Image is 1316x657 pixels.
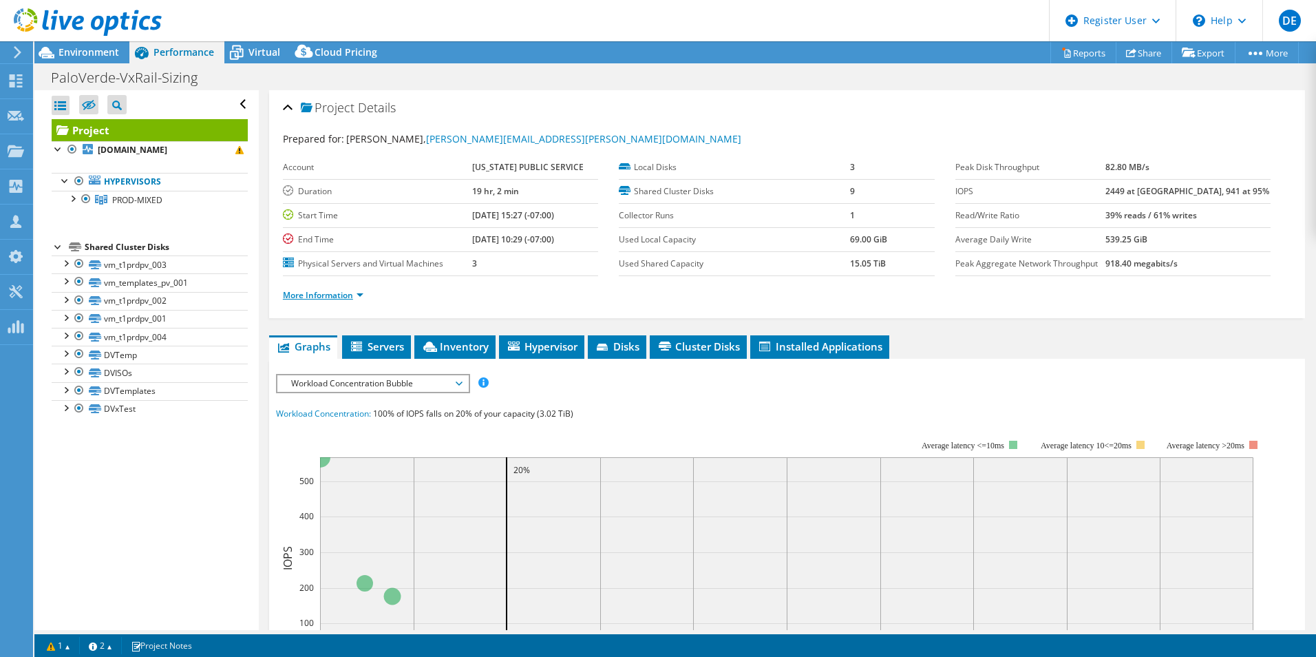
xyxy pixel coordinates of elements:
[283,233,472,247] label: End Time
[1105,209,1197,221] b: 39% reads / 61% writes
[955,160,1106,174] label: Peak Disk Throughput
[52,364,248,382] a: DVISOs
[1105,258,1178,269] b: 918.40 megabits/s
[373,408,573,419] span: 100% of IOPS falls on 20% of your capacity (3.02 TiB)
[421,340,489,353] span: Inventory
[248,45,280,59] span: Virtual
[276,408,371,419] span: Workload Concentration:
[52,382,248,400] a: DVTemplates
[1050,42,1116,63] a: Reports
[595,340,639,353] span: Disks
[52,191,248,209] a: PROD-MIXED
[955,185,1106,198] label: IOPS
[299,475,314,487] text: 500
[619,185,850,198] label: Shared Cluster Disks
[349,340,404,353] span: Servers
[283,257,472,271] label: Physical Servers and Virtual Machines
[850,161,855,173] b: 3
[1279,10,1301,32] span: DE
[426,132,741,145] a: [PERSON_NAME][EMAIL_ADDRESS][PERSON_NAME][DOMAIN_NAME]
[346,132,741,145] span: [PERSON_NAME],
[299,510,314,522] text: 400
[52,273,248,291] a: vm_templates_pv_001
[1105,185,1269,197] b: 2449 at [GEOGRAPHIC_DATA], 941 at 95%
[619,209,850,222] label: Collector Runs
[955,209,1106,222] label: Read/Write Ratio
[657,340,740,353] span: Cluster Disks
[1167,441,1244,450] text: Average latency >20ms
[850,233,887,245] b: 69.00 GiB
[955,233,1106,247] label: Average Daily Write
[757,340,882,353] span: Installed Applications
[98,144,167,156] b: [DOMAIN_NAME]
[955,257,1106,271] label: Peak Aggregate Network Throughput
[52,255,248,273] a: vm_t1prdpv_003
[280,546,295,570] text: IOPS
[1193,14,1205,27] svg: \n
[299,617,314,629] text: 100
[59,45,119,59] span: Environment
[85,239,248,255] div: Shared Cluster Disks
[472,258,477,269] b: 3
[1116,42,1172,63] a: Share
[1105,233,1147,245] b: 539.25 GiB
[283,185,472,198] label: Duration
[153,45,214,59] span: Performance
[283,132,344,145] label: Prepared for:
[472,209,554,221] b: [DATE] 15:27 (-07:00)
[1171,42,1235,63] a: Export
[301,101,354,115] span: Project
[52,119,248,141] a: Project
[121,637,202,654] a: Project Notes
[276,340,330,353] span: Graphs
[52,310,248,328] a: vm_t1prdpv_001
[79,637,122,654] a: 2
[619,257,850,271] label: Used Shared Capacity
[472,161,584,173] b: [US_STATE] PUBLIC SERVICE
[315,45,377,59] span: Cloud Pricing
[850,185,855,197] b: 9
[299,546,314,558] text: 300
[52,173,248,191] a: Hypervisors
[619,233,850,247] label: Used Local Capacity
[619,160,850,174] label: Local Disks
[283,160,472,174] label: Account
[850,258,886,269] b: 15.05 TiB
[472,185,519,197] b: 19 hr, 2 min
[52,292,248,310] a: vm_t1prdpv_002
[52,346,248,364] a: DVTemp
[513,464,530,476] text: 20%
[358,99,396,116] span: Details
[52,141,248,159] a: [DOMAIN_NAME]
[1235,42,1299,63] a: More
[299,582,314,594] text: 200
[45,70,219,85] h1: PaloVerde-VxRail-Sizing
[472,233,554,245] b: [DATE] 10:29 (-07:00)
[1041,441,1132,450] tspan: Average latency 10<=20ms
[52,328,248,346] a: vm_t1prdpv_004
[1105,161,1149,173] b: 82.80 MB/s
[284,375,461,392] span: Workload Concentration Bubble
[850,209,855,221] b: 1
[52,400,248,418] a: DVxTest
[922,441,1004,450] tspan: Average latency <=10ms
[37,637,80,654] a: 1
[112,194,162,206] span: PROD-MIXED
[506,340,577,353] span: Hypervisor
[283,289,363,301] a: More Information
[283,209,472,222] label: Start Time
